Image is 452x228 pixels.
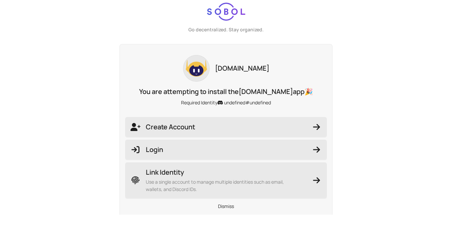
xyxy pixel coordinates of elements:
[125,140,327,160] button: Login
[146,178,298,193] span: Use a single account to manage multiple identities such as email, wallets, and Discord IDs.
[305,87,313,96] span: hooray
[125,99,327,106] p: Required Identity undefined#undefined
[215,64,269,73] p: [DOMAIN_NAME]
[130,122,322,132] span: Create Account
[188,26,264,33] div: Go decentralized. Stay organized.
[125,162,327,198] button: Link IdentityUse a single account to manage multiple identities such as email, wallets, and Disco...
[130,145,322,154] span: Login
[146,168,298,177] span: Link Identity
[183,55,209,81] img: collabland.png
[125,87,327,96] p: You are attempting to install the [DOMAIN_NAME] app
[218,203,234,210] span: Dismiss
[125,117,327,137] button: Create Account
[125,201,327,212] button: Dismiss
